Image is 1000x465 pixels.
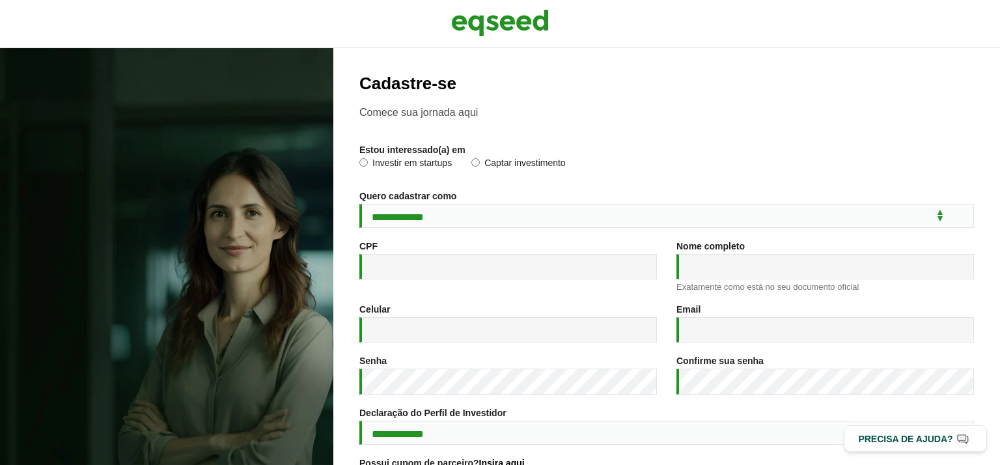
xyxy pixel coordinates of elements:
p: Comece sua jornada aqui [359,106,974,119]
label: Declaração do Perfil de Investidor [359,408,507,417]
label: Nome completo [676,242,745,251]
div: Exatamente como está no seu documento oficial [676,283,974,291]
input: Investir em startups [359,158,368,167]
label: CPF [359,242,378,251]
label: Captar investimento [471,158,566,171]
label: Estou interessado(a) em [359,145,465,154]
input: Captar investimento [471,158,480,167]
label: Celular [359,305,390,314]
label: Email [676,305,701,314]
label: Quero cadastrar como [359,191,456,201]
h2: Cadastre-se [359,74,974,93]
label: Confirme sua senha [676,356,764,365]
img: EqSeed Logo [451,7,549,39]
label: Senha [359,356,387,365]
label: Investir em startups [359,158,452,171]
